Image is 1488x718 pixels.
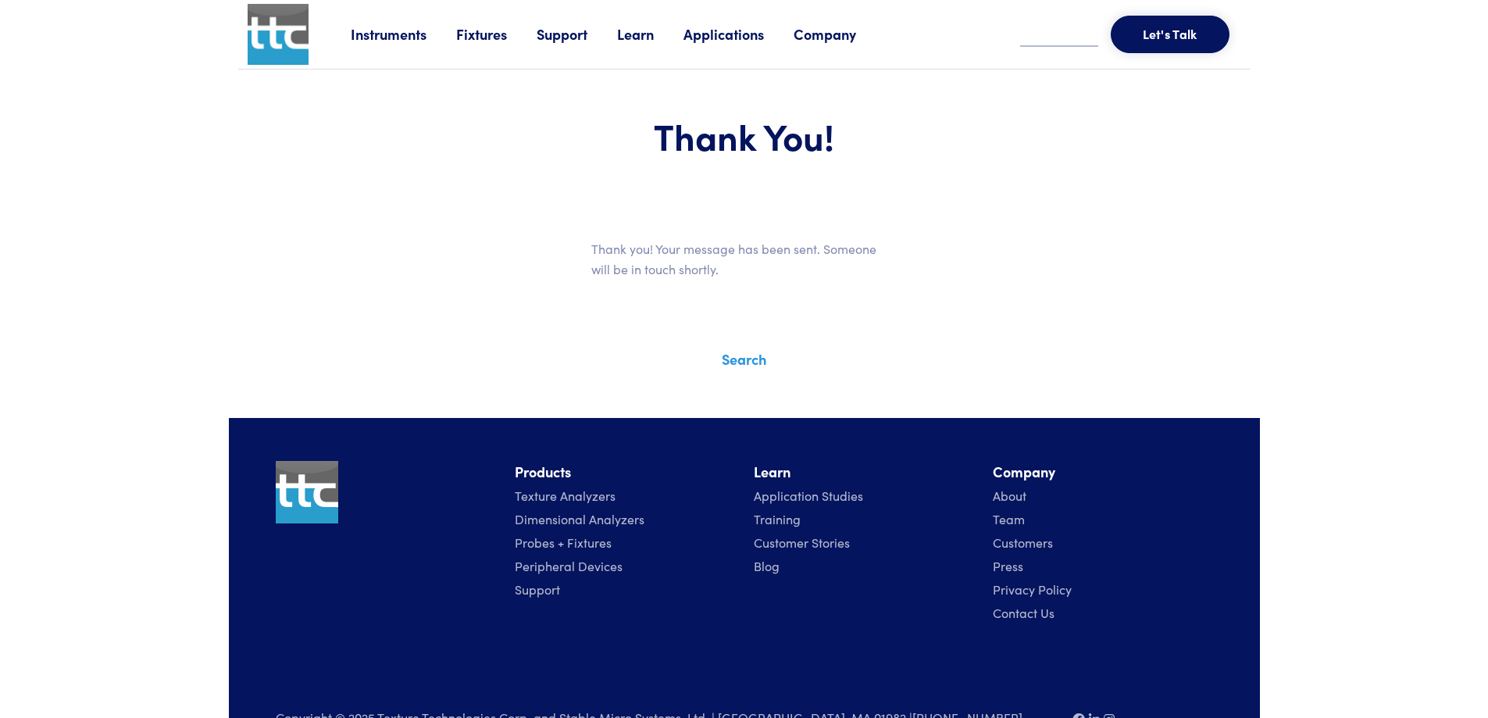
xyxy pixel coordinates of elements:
[993,604,1054,621] a: Contact Us
[515,461,735,484] li: Products
[754,510,801,527] a: Training
[993,487,1026,504] a: About
[515,487,616,504] a: Texture Analyzers
[754,461,974,484] li: Learn
[515,580,560,598] a: Support
[993,557,1023,574] a: Press
[722,349,766,369] a: Search
[276,113,1213,159] h1: Thank You!
[537,24,617,44] a: Support
[993,510,1025,527] a: Team
[456,24,537,44] a: Fixtures
[794,24,886,44] a: Company
[993,461,1213,484] li: Company
[1111,16,1229,53] button: Let's Talk
[683,24,794,44] a: Applications
[515,557,623,574] a: Peripheral Devices
[754,557,780,574] a: Blog
[754,534,850,551] a: Customer Stories
[617,24,683,44] a: Learn
[993,580,1072,598] a: Privacy Policy
[754,487,863,504] a: Application Studies
[993,534,1053,551] a: Customers
[248,4,309,65] img: ttc_logo_1x1_v1.0.png
[515,534,612,551] a: Probes + Fixtures
[351,24,456,44] a: Instruments
[515,510,644,527] a: Dimensional Analyzers
[591,239,897,279] p: Thank you! Your message has been sent. Someone will be in touch shortly.
[276,461,338,523] img: ttc_logo_1x1_v1.0.png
